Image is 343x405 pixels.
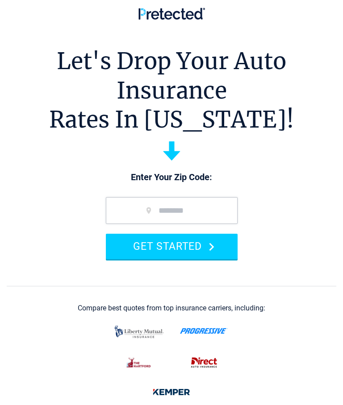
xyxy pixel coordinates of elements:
[112,321,166,343] img: liberty
[106,197,238,224] input: zip code
[121,353,157,372] img: thehartford
[97,171,247,184] p: Enter Your Zip Code:
[106,234,238,259] button: GET STARTED
[186,353,222,372] img: direct
[148,383,195,401] img: kemper
[138,8,205,20] img: Pretected Logo
[7,47,336,135] h1: Let's Drop Your Auto Insurance Rates In [US_STATE]!
[78,304,265,312] div: Compare best quotes from top insurance carriers, including:
[180,328,228,334] img: progressive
